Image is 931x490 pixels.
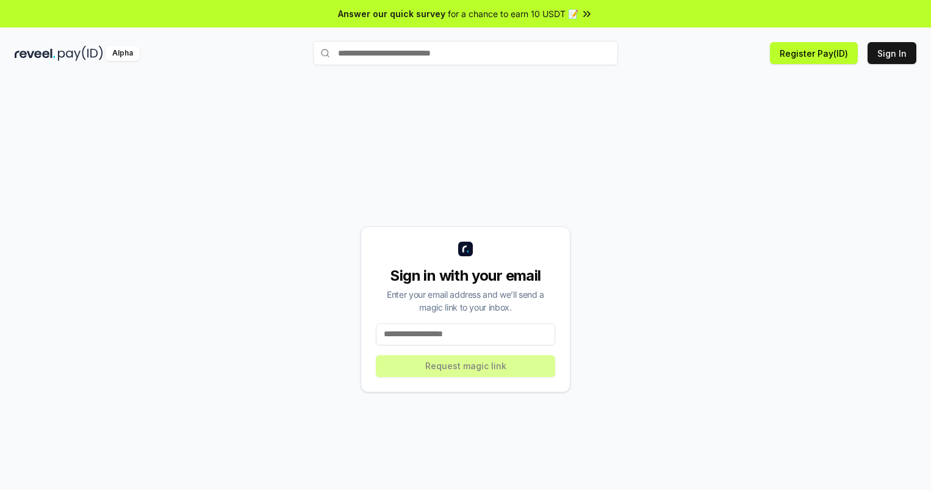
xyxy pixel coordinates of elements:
img: pay_id [58,46,103,61]
img: logo_small [458,242,473,256]
span: for a chance to earn 10 USDT 📝 [448,7,578,20]
button: Sign In [868,42,916,64]
div: Sign in with your email [376,266,555,286]
button: Register Pay(ID) [770,42,858,64]
div: Alpha [106,46,140,61]
span: Answer our quick survey [338,7,445,20]
img: reveel_dark [15,46,56,61]
div: Enter your email address and we’ll send a magic link to your inbox. [376,288,555,314]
